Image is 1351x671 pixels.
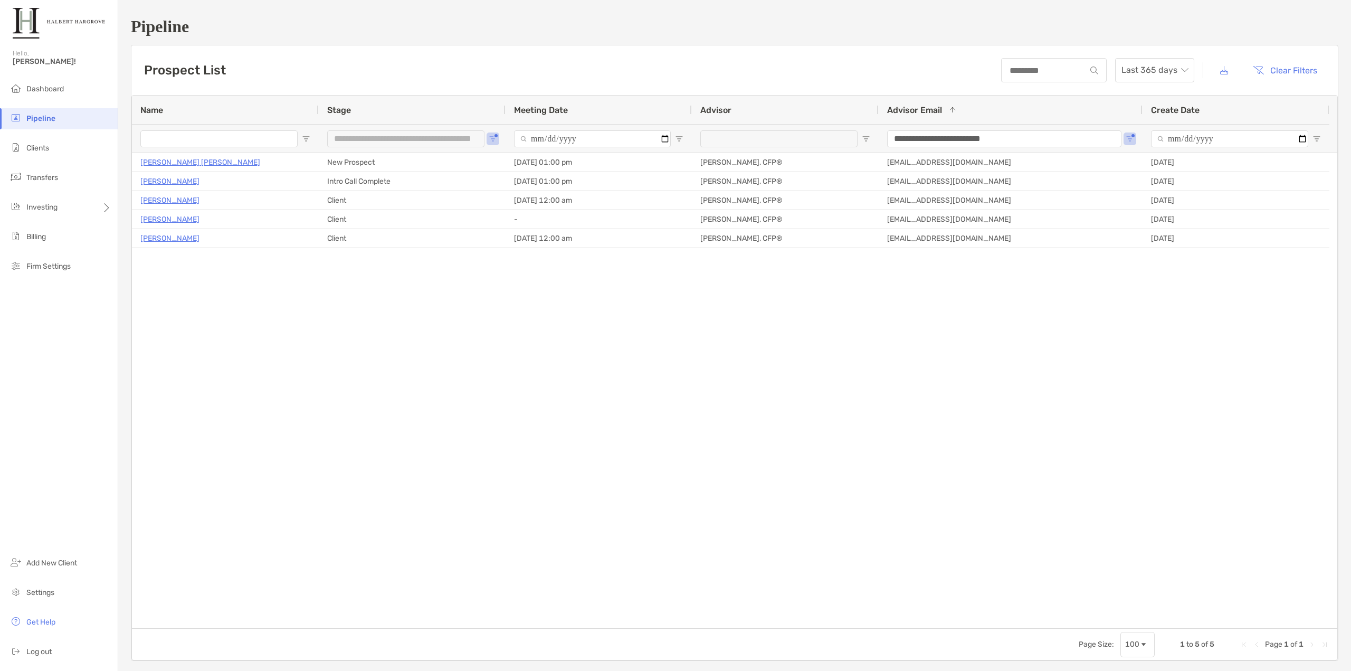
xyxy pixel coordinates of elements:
[26,84,64,93] span: Dashboard
[1180,640,1185,649] span: 1
[319,210,506,229] div: Client
[692,191,879,210] div: [PERSON_NAME], CFP®
[1143,172,1329,191] div: [DATE]
[9,200,22,213] img: investing icon
[514,130,671,147] input: Meeting Date Filter Input
[13,4,105,42] img: Zoe Logo
[692,210,879,229] div: [PERSON_NAME], CFP®
[692,153,879,172] div: [PERSON_NAME], CFP®
[26,144,49,153] span: Clients
[9,141,22,154] img: clients icon
[1151,130,1308,147] input: Create Date Filter Input
[887,130,1121,147] input: Advisor Email Filter Input
[506,229,692,248] div: [DATE] 12:00 am
[879,191,1143,210] div: [EMAIL_ADDRESS][DOMAIN_NAME]
[131,17,1338,36] h1: Pipeline
[319,153,506,172] div: New Prospect
[1126,135,1134,143] button: Open Filter Menu
[140,130,298,147] input: Name Filter Input
[692,229,879,248] div: [PERSON_NAME], CFP®
[9,171,22,183] img: transfers icon
[1320,640,1329,649] div: Last Page
[26,262,71,271] span: Firm Settings
[1195,640,1200,649] span: 5
[9,82,22,94] img: dashboard icon
[879,172,1143,191] div: [EMAIL_ADDRESS][DOMAIN_NAME]
[140,105,163,115] span: Name
[1079,640,1114,649] div: Page Size:
[1120,632,1155,657] div: Page Size
[1290,640,1297,649] span: of
[514,105,568,115] span: Meeting Date
[1240,640,1248,649] div: First Page
[26,559,77,568] span: Add New Client
[692,172,879,191] div: [PERSON_NAME], CFP®
[506,172,692,191] div: [DATE] 01:00 pm
[26,114,55,123] span: Pipeline
[1201,640,1208,649] span: of
[1143,229,1329,248] div: [DATE]
[1125,640,1139,649] div: 100
[9,230,22,242] img: billing icon
[1186,640,1193,649] span: to
[1284,640,1289,649] span: 1
[9,585,22,598] img: settings icon
[302,135,310,143] button: Open Filter Menu
[26,647,52,656] span: Log out
[26,203,58,212] span: Investing
[1090,67,1098,74] img: input icon
[319,191,506,210] div: Client
[9,111,22,124] img: pipeline icon
[700,105,731,115] span: Advisor
[862,135,870,143] button: Open Filter Menu
[1245,59,1325,82] button: Clear Filters
[1121,59,1188,82] span: Last 365 days
[1143,191,1329,210] div: [DATE]
[1143,153,1329,172] div: [DATE]
[1265,640,1282,649] span: Page
[13,57,111,66] span: [PERSON_NAME]!
[1151,105,1200,115] span: Create Date
[9,556,22,569] img: add_new_client icon
[140,232,199,245] a: [PERSON_NAME]
[327,105,351,115] span: Stage
[144,63,226,78] h3: Prospect List
[140,213,199,226] a: [PERSON_NAME]
[26,588,54,597] span: Settings
[140,156,260,169] a: [PERSON_NAME] [PERSON_NAME]
[9,259,22,272] img: firm-settings icon
[879,153,1143,172] div: [EMAIL_ADDRESS][DOMAIN_NAME]
[319,229,506,248] div: Client
[879,210,1143,229] div: [EMAIL_ADDRESS][DOMAIN_NAME]
[26,173,58,182] span: Transfers
[1299,640,1304,649] span: 1
[506,191,692,210] div: [DATE] 12:00 am
[887,105,942,115] span: Advisor Email
[506,210,692,229] div: -
[140,175,199,188] a: [PERSON_NAME]
[319,172,506,191] div: Intro Call Complete
[140,194,199,207] a: [PERSON_NAME]
[1308,640,1316,649] div: Next Page
[1252,640,1261,649] div: Previous Page
[1312,135,1321,143] button: Open Filter Menu
[9,645,22,657] img: logout icon
[26,232,46,241] span: Billing
[879,229,1143,248] div: [EMAIL_ADDRESS][DOMAIN_NAME]
[506,153,692,172] div: [DATE] 01:00 pm
[1143,210,1329,229] div: [DATE]
[489,135,497,143] button: Open Filter Menu
[1210,640,1214,649] span: 5
[26,618,55,627] span: Get Help
[9,615,22,628] img: get-help icon
[675,135,683,143] button: Open Filter Menu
